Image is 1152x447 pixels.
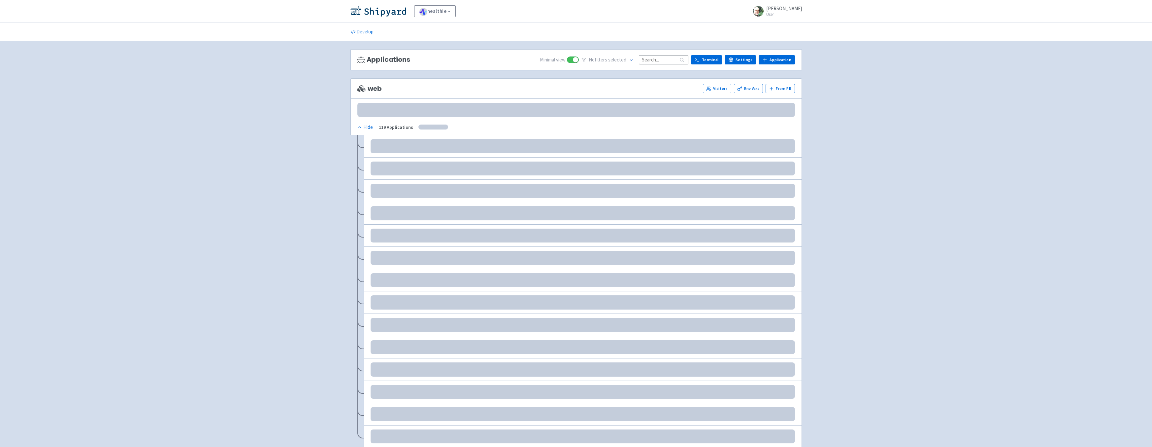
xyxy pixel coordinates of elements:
[414,5,456,17] a: healthie
[639,55,688,64] input: Search...
[691,55,722,64] a: Terminal
[350,23,374,41] a: Develop
[749,6,802,17] a: [PERSON_NAME] User
[608,56,626,63] span: selected
[766,12,802,17] small: User
[734,84,763,93] a: Env Vars
[703,84,731,93] a: Visitors
[357,124,374,131] button: Hide
[725,55,756,64] a: Settings
[350,6,406,17] img: Shipyard logo
[379,124,413,131] div: 119 Applications
[766,5,802,12] span: [PERSON_NAME]
[357,56,410,63] h3: Applications
[759,55,795,64] a: Application
[540,56,566,64] span: Minimal view
[766,84,795,93] button: From PR
[357,124,373,131] div: Hide
[357,85,382,93] span: web
[589,56,626,64] span: No filter s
